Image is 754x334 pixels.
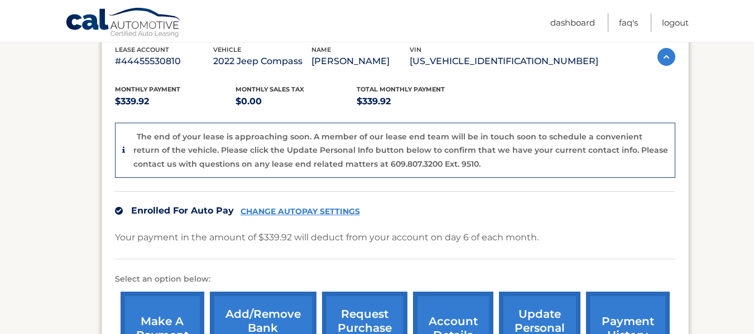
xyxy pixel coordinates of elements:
[619,13,638,32] a: FAQ's
[133,132,668,169] p: The end of your lease is approaching soon. A member of our lease end team will be in touch soon t...
[115,273,675,286] p: Select an option below:
[236,94,357,109] p: $0.00
[311,46,331,54] span: name
[550,13,595,32] a: Dashboard
[213,54,311,69] p: 2022 Jeep Compass
[115,230,539,245] p: Your payment in the amount of $339.92 will deduct from your account on day 6 of each month.
[657,48,675,66] img: accordion-active.svg
[236,85,304,93] span: Monthly sales Tax
[115,207,123,215] img: check.svg
[131,205,234,216] span: Enrolled For Auto Pay
[410,54,598,69] p: [US_VEHICLE_IDENTIFICATION_NUMBER]
[662,13,689,32] a: Logout
[115,46,169,54] span: lease account
[410,46,421,54] span: vin
[357,94,478,109] p: $339.92
[115,94,236,109] p: $339.92
[65,7,183,40] a: Cal Automotive
[357,85,445,93] span: Total Monthly Payment
[115,85,180,93] span: Monthly Payment
[241,207,360,216] a: CHANGE AUTOPAY SETTINGS
[213,46,241,54] span: vehicle
[311,54,410,69] p: [PERSON_NAME]
[115,54,213,69] p: #44455530810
